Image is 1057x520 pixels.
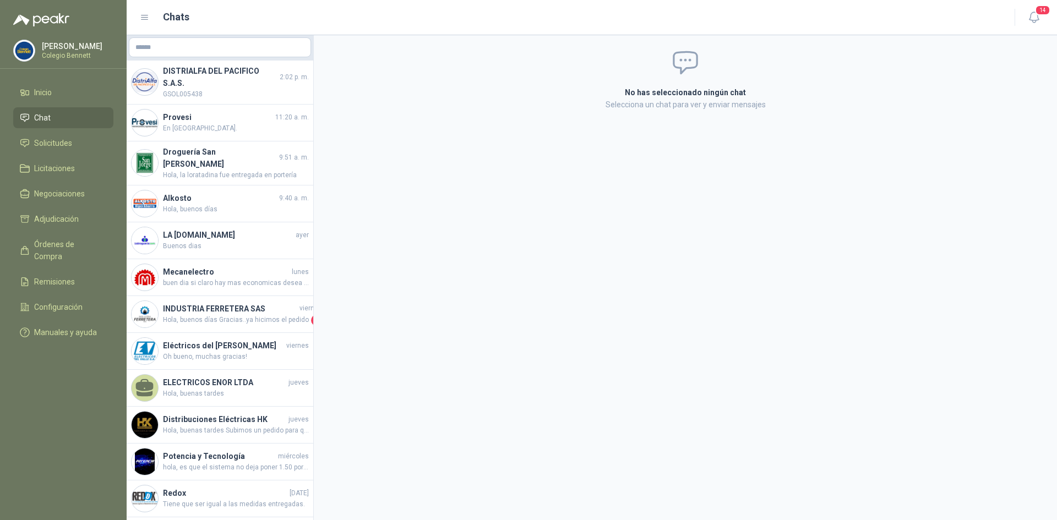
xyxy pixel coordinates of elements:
a: Company LogoPotencia y Tecnologíamiércoleshola, es que el sistema no deja poner 1.50 por eso pusi... [127,444,313,480]
span: Chat [34,112,51,124]
h4: Alkosto [163,192,277,204]
span: 2:02 p. m. [280,72,309,83]
img: Company Logo [132,412,158,438]
a: ELECTRICOS ENOR LTDAjuevesHola, buenas tardes [127,370,313,407]
span: [DATE] [290,488,309,499]
span: Buenos dias [163,241,309,251]
h2: No has seleccionado ningún chat [493,86,878,98]
span: Negociaciones [34,188,85,200]
img: Company Logo [132,150,158,176]
a: Company LogoMecanelectrolunesbuen dia si claro hay mas economicas desea que le cotice una mas eco... [127,259,313,296]
p: [PERSON_NAME] [42,42,111,50]
span: En [GEOGRAPHIC_DATA]. [163,123,309,134]
a: Company LogoDISTRIALFA DEL PACIFICO S.A.S.2:02 p. m.GSOL005438 [127,61,313,105]
img: Company Logo [132,485,158,512]
span: viernes [286,341,309,351]
h4: LA [DOMAIN_NAME] [163,229,293,241]
span: 9:40 a. m. [279,193,309,204]
h4: Distribuciones Eléctricas HK [163,413,286,425]
a: Company LogoINDUSTRIA FERRETERA SASviernesHola, buenos días Gracias..ya hicimos el pedido1 [127,296,313,333]
a: Remisiones [13,271,113,292]
img: Company Logo [14,40,35,61]
p: Selecciona un chat para ver y enviar mensajes [493,98,878,111]
span: buen dia si claro hay mas economicas desea que le cotice una mas economica ? [163,278,309,288]
span: Configuración [34,301,83,313]
span: Órdenes de Compra [34,238,103,262]
span: 1 [311,315,322,326]
a: Inicio [13,82,113,103]
span: hola, es que el sistema no deja poner 1.50 por eso pusimos VER DESCRIPCIÓN...les aparece? [163,462,309,473]
h4: Redox [163,487,287,499]
span: Licitaciones [34,162,75,174]
img: Company Logo [132,448,158,475]
a: Company LogoEléctricos del [PERSON_NAME]viernesOh bueno, muchas gracias! [127,333,313,370]
span: 9:51 a. m. [279,152,309,163]
a: Company LogoProvesi11:20 a. m.En [GEOGRAPHIC_DATA]. [127,105,313,141]
h4: Mecanelectro [163,266,290,278]
span: Tiene que ser igual a las medidas entregadas. [163,499,309,510]
a: Company LogoAlkosto9:40 a. m.Hola, buenos días [127,185,313,222]
a: Configuración [13,297,113,318]
span: jueves [288,377,309,388]
h4: Droguería San [PERSON_NAME] [163,146,277,170]
h4: INDUSTRIA FERRETERA SAS [163,303,297,315]
span: Hola, buenos días [163,204,309,215]
h1: Chats [163,9,189,25]
a: Company LogoRedox[DATE]Tiene que ser igual a las medidas entregadas. [127,480,313,517]
span: 14 [1035,5,1050,15]
span: Hola, buenas tardes Subimos un pedido para que por favor lo [PERSON_NAME] [163,425,309,436]
a: Negociaciones [13,183,113,204]
a: Licitaciones [13,158,113,179]
h4: DISTRIALFA DEL PACIFICO S.A.S. [163,65,277,89]
span: Hola, buenos días Gracias..ya hicimos el pedido [163,315,309,326]
span: ayer [296,230,309,240]
a: Solicitudes [13,133,113,154]
img: Logo peakr [13,13,69,26]
span: Manuales y ayuda [34,326,97,338]
a: Company LogoDroguería San [PERSON_NAME]9:51 a. m.Hola, la loratadina fue entregada en portería [127,141,313,185]
a: Chat [13,107,113,128]
img: Company Logo [132,264,158,291]
span: viernes [299,303,322,314]
span: miércoles [278,451,309,462]
span: Oh bueno, muchas gracias! [163,352,309,362]
a: Company LogoDistribuciones Eléctricas HKjuevesHola, buenas tardes Subimos un pedido para que por ... [127,407,313,444]
span: Solicitudes [34,137,72,149]
h4: Provesi [163,111,273,123]
span: Hola, buenas tardes [163,388,309,399]
img: Company Logo [132,227,158,254]
span: 11:20 a. m. [275,112,309,123]
button: 14 [1024,8,1044,28]
h4: Potencia y Tecnología [163,450,276,462]
span: Inicio [34,86,52,98]
a: Manuales y ayuda [13,322,113,343]
span: GSOL005438 [163,89,309,100]
img: Company Logo [132,110,158,136]
span: Remisiones [34,276,75,288]
a: Company LogoLA [DOMAIN_NAME]ayerBuenos dias [127,222,313,259]
img: Company Logo [132,69,158,95]
span: Hola, la loratadina fue entregada en portería [163,170,309,180]
h4: Eléctricos del [PERSON_NAME] [163,340,284,352]
span: jueves [288,414,309,425]
img: Company Logo [132,190,158,217]
span: Adjudicación [34,213,79,225]
img: Company Logo [132,301,158,327]
a: Órdenes de Compra [13,234,113,267]
span: lunes [292,267,309,277]
a: Adjudicación [13,209,113,229]
p: Colegio Bennett [42,52,111,59]
h4: ELECTRICOS ENOR LTDA [163,376,286,388]
img: Company Logo [132,338,158,364]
